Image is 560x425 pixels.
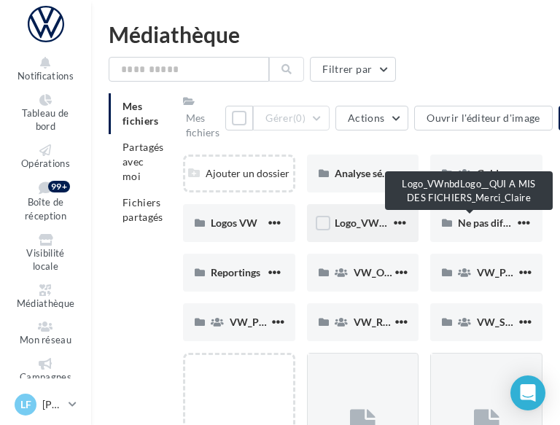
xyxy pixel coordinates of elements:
span: Mes fichiers [122,100,159,127]
a: Médiathèque [12,281,79,313]
span: Actions [348,112,384,124]
button: Ouvrir l'éditeur d'image [414,106,552,130]
span: VW_SERVICE [477,316,540,328]
div: Mes fichiers [186,111,219,140]
p: [PERSON_NAME] [42,397,63,412]
button: Gérer(0) [253,106,330,130]
a: Opérations [12,141,79,173]
span: Campagnes [20,371,71,383]
span: LF [20,397,31,412]
span: VW_OCCASIONS_GARANTIES [354,266,497,278]
span: Logos VW [211,217,257,229]
a: Tableau de bord [12,91,79,136]
button: Filtrer par [310,57,396,82]
button: Notifications [12,54,79,85]
span: Analyse sémantique [335,167,425,179]
span: Notifications [17,70,74,82]
span: Médiathèque [17,297,75,309]
span: Boîte de réception [25,197,66,222]
a: Mon réseau [12,318,79,349]
div: Open Intercom Messenger [510,375,545,410]
span: Opérations [21,157,70,169]
a: Campagnes [12,355,79,386]
span: Fichiers partagés [122,196,163,223]
span: VW_RENT [354,316,402,328]
span: Visibilité locale [26,247,64,273]
span: Reportings [211,266,260,278]
span: (0) [293,112,306,124]
span: VW_PROFESSIONNELS [230,316,341,328]
span: Partagés avec moi [122,141,164,182]
span: Mon réseau [20,334,71,346]
span: Tableau de bord [22,107,69,133]
div: Ajouter un dossier [185,166,293,181]
a: LF [PERSON_NAME] [12,391,79,418]
button: Actions [335,106,408,130]
a: Boîte de réception 99+ [12,178,79,225]
div: Médiathèque [109,23,542,45]
a: Visibilité locale [12,231,79,276]
div: Logo_VWnbdLogo__QUI A MIS DES FICHIERS_Merci_Claire [385,171,553,210]
div: 99+ [48,181,70,192]
span: Guides Digitaleo [477,167,551,179]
